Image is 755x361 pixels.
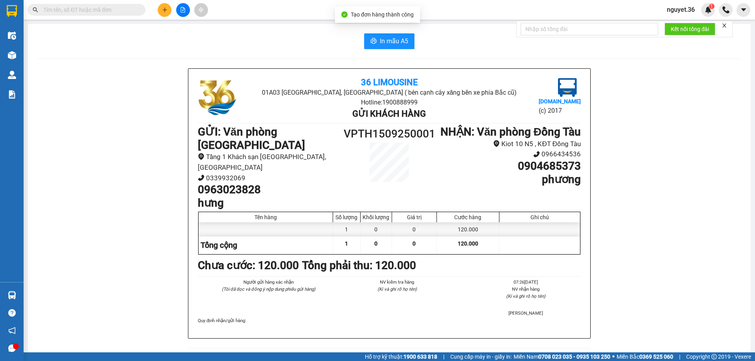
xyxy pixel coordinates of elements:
[374,240,377,247] span: 0
[711,354,717,359] span: copyright
[471,310,581,317] li: [PERSON_NAME]
[705,6,712,13] img: icon-new-feature
[363,214,390,220] div: Khối lượng
[440,125,581,138] b: NHẬN : Văn phòng Đồng Tàu
[176,3,190,17] button: file-add
[341,11,348,18] span: check-circle
[7,5,17,17] img: logo-vxr
[539,106,581,115] li: (c) 2017
[162,7,168,13] span: plus
[201,214,331,220] div: Tên hàng
[514,352,610,361] span: Miền Nam
[679,352,680,361] span: |
[158,3,171,17] button: plus
[8,31,16,40] img: warehouse-icon
[351,11,414,18] span: Tạo đơn hàng thành công
[33,7,38,13] span: search
[450,352,512,361] span: Cung cấp máy in - giấy in:
[333,222,361,236] div: 1
[370,38,377,45] span: printer
[198,259,299,272] b: Chưa cước : 120.000
[43,5,136,14] input: Tìm tên, số ĐT hoặc mã đơn
[740,6,747,13] span: caret-down
[198,78,237,117] img: logo.jpg
[437,149,581,159] li: 0966434536
[198,317,581,324] div: Quy định nhận/gửi hàng :
[458,240,478,247] span: 120.000
[380,36,408,46] span: In mẫu A5
[8,51,16,59] img: warehouse-icon
[639,354,673,360] strong: 0369 525 060
[198,125,305,152] b: GỬI : Văn phòng [GEOGRAPHIC_DATA]
[437,139,581,149] li: Kiot 10 N5 , KĐT Đồng Tàu
[501,214,578,220] div: Ghi chú
[392,222,437,236] div: 0
[180,7,186,13] span: file-add
[198,7,204,13] span: aim
[671,25,709,33] span: Kết nối tổng đài
[558,78,577,97] img: logo.jpg
[8,327,16,334] span: notification
[437,222,499,236] div: 120.000
[214,279,323,286] li: Người gửi hàng xác nhận
[443,352,444,361] span: |
[341,125,437,143] h1: VPTH1509250001
[222,286,315,292] i: (Tôi đã đọc và đồng ý nộp dung phiếu gửi hàng)
[365,352,437,361] span: Hỗ trợ kỹ thuật:
[471,286,581,293] li: NV nhận hàng
[335,214,358,220] div: Số lượng
[198,196,341,210] h1: hưng
[521,23,658,35] input: Nhập số tổng đài
[8,309,16,317] span: question-circle
[342,279,452,286] li: NV kiểm tra hàng
[506,293,545,299] i: (Kí và ghi rõ họ tên)
[8,71,16,79] img: warehouse-icon
[617,352,673,361] span: Miền Bắc
[198,173,341,183] li: 0339932069
[352,109,426,119] b: Gửi khách hàng
[198,153,204,160] span: environment
[302,259,416,272] b: Tổng phải thu: 120.000
[493,140,500,147] span: environment
[198,183,341,196] h1: 0963023828
[722,23,727,28] span: close
[538,354,610,360] strong: 0708 023 035 - 0935 103 250
[539,98,581,104] b: [DOMAIN_NAME]
[439,214,497,220] div: Cước hàng
[661,5,701,15] span: nguyet.36
[471,279,581,286] li: 07:26[DATE]
[709,4,714,9] sup: 1
[361,77,418,87] b: 36 Limousine
[198,174,204,181] span: phone
[737,3,750,17] button: caret-down
[194,3,208,17] button: aim
[437,159,581,173] h1: 0904685373
[377,286,417,292] i: (Kí và ghi rõ họ tên)
[612,355,615,358] span: ⚪️
[364,33,414,49] button: printerIn mẫu A5
[261,97,517,107] li: Hotline: 1900888999
[198,152,341,172] li: Tầng 1 Khách sạn [GEOGRAPHIC_DATA], [GEOGRAPHIC_DATA]
[665,23,715,35] button: Kết nối tổng đài
[722,6,729,13] img: phone-icon
[710,4,713,9] span: 1
[8,90,16,99] img: solution-icon
[412,240,416,247] span: 0
[361,222,392,236] div: 0
[403,354,437,360] strong: 1900 633 818
[437,173,581,186] h1: phương
[533,151,540,158] span: phone
[201,240,237,250] span: Tổng cộng
[8,345,16,352] span: message
[394,214,435,220] div: Giá trị
[345,240,348,247] span: 1
[261,88,517,97] li: 01A03 [GEOGRAPHIC_DATA], [GEOGRAPHIC_DATA] ( bên cạnh cây xăng bến xe phía Bắc cũ)
[8,291,16,299] img: warehouse-icon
